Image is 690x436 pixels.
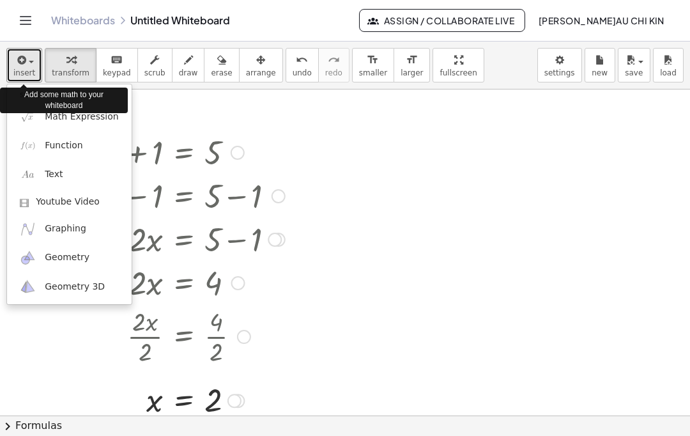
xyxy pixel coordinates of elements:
span: Youtube Video [36,196,100,208]
img: Aa.png [20,167,36,183]
a: Geometry [7,244,132,272]
a: Youtube Video [7,189,132,215]
span: Graphing [45,222,86,235]
img: ggb-3d.svg [20,279,36,295]
span: Math Expression [45,111,118,123]
img: f_x.png [20,137,36,153]
img: sqrt_x.png [20,109,36,125]
span: Function [45,139,83,152]
a: Math Expression [7,102,132,131]
img: ggb-geometry.svg [20,250,36,266]
a: Geometry 3D [7,272,132,301]
a: Function [7,131,132,160]
span: Geometry [45,251,89,264]
span: Geometry 3D [45,281,105,293]
span: Text [45,168,63,181]
img: ggb-graphing.svg [20,221,36,237]
a: Text [7,160,132,189]
a: Graphing [7,215,132,244]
